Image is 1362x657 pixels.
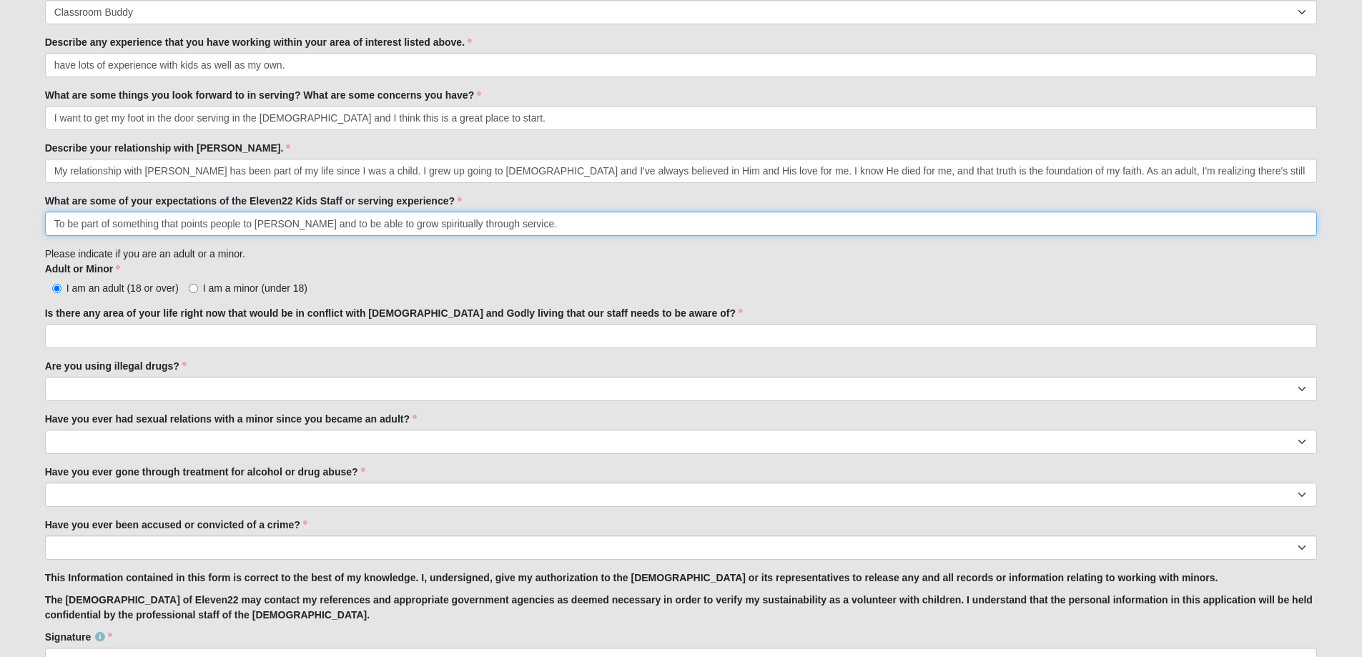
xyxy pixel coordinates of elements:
label: Have you ever been accused or convicted of a crime? [45,518,307,532]
label: Signature [45,630,113,644]
label: Adult or Minor [45,262,121,276]
label: Describe your relationship with [PERSON_NAME]. [45,141,291,155]
label: Have you ever gone through treatment for alcohol or drug abuse? [45,465,365,479]
label: What are some of your expectations of the Eleven22 Kids Staff or serving experience? [45,194,462,208]
span: I am an adult (18 or over) [66,282,179,294]
label: What are some things you look forward to in serving? What are some concerns you have? [45,88,482,102]
label: Have you ever had sexual relations with a minor since you became an adult? [45,412,417,426]
span: I am a minor (under 18) [203,282,307,294]
strong: This Information contained in this form is correct to the best of my knowledge. I, undersigned, g... [45,572,1218,583]
label: Describe any experience that you have working within your area of interest listed above. [45,35,472,49]
strong: The [DEMOGRAPHIC_DATA] of Eleven22 may contact my references and appropriate government agencies ... [45,594,1313,621]
label: Is there any area of your life right now that would be in conflict with [DEMOGRAPHIC_DATA] and Go... [45,306,743,320]
input: I am a minor (under 18) [189,284,198,293]
label: Are you using illegal drugs? [45,359,187,373]
input: I am an adult (18 or over) [52,284,61,293]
